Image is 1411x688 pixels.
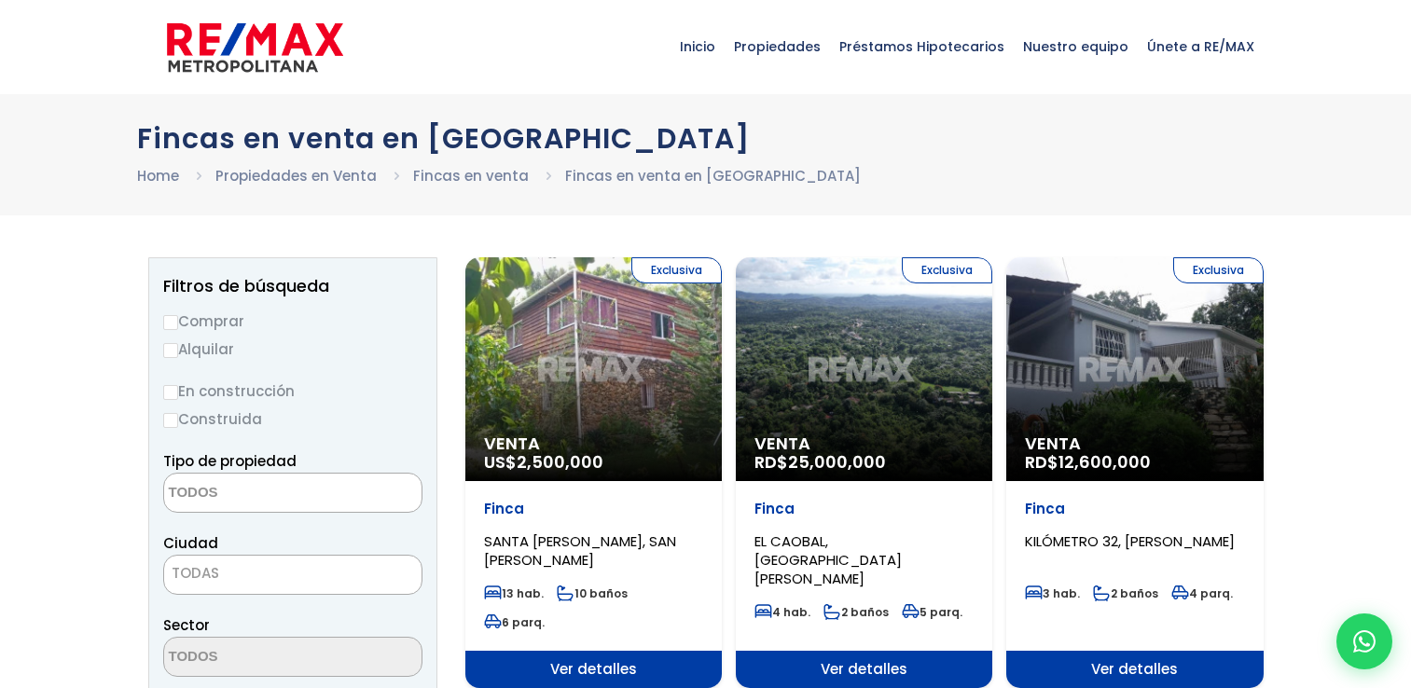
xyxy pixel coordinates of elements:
span: RD$ [754,450,886,474]
span: 4 parq. [1171,585,1233,601]
label: En construcción [163,379,422,403]
textarea: Search [164,474,345,514]
a: Exclusiva Venta US$2,500,000 Finca SANTA [PERSON_NAME], SAN [PERSON_NAME] 13 hab. 10 baños 6 parq... [465,257,722,688]
span: Nuestro equipo [1014,19,1138,75]
p: Finca [484,500,703,518]
a: Exclusiva Venta RD$25,000,000 Finca EL CAOBAL, [GEOGRAPHIC_DATA][PERSON_NAME] 4 hab. 2 baños 5 pa... [736,257,992,688]
label: Comprar [163,310,422,333]
span: EL CAOBAL, [GEOGRAPHIC_DATA][PERSON_NAME] [754,531,902,588]
span: RD$ [1025,450,1151,474]
span: KILÓMETRO 32, [PERSON_NAME] [1025,531,1235,551]
li: Fincas en venta en [GEOGRAPHIC_DATA] [565,164,861,187]
input: Construida [163,413,178,428]
span: SANTA [PERSON_NAME], SAN [PERSON_NAME] [484,531,676,570]
span: Tipo de propiedad [163,451,297,471]
span: TODAS [164,560,422,586]
span: 2 baños [823,604,889,620]
span: Ver detalles [1006,651,1263,688]
textarea: Search [164,638,345,678]
span: Sector [163,615,210,635]
span: Exclusiva [631,257,722,283]
a: Exclusiva Venta RD$12,600,000 Finca KILÓMETRO 32, [PERSON_NAME] 3 hab. 2 baños 4 parq. Ver detalles [1006,257,1263,688]
input: En construcción [163,385,178,400]
span: US$ [484,450,603,474]
span: Ver detalles [736,651,992,688]
span: 13 hab. [484,585,544,601]
a: Home [137,166,179,186]
span: 2 baños [1093,585,1158,601]
span: 4 hab. [754,604,810,620]
span: Venta [1025,434,1244,453]
span: 10 baños [557,585,628,601]
span: Ver detalles [465,651,722,688]
input: Alquilar [163,343,178,358]
span: 25,000,000 [788,450,886,474]
span: 5 parq. [902,604,962,620]
span: Únete a RE/MAX [1138,19,1264,75]
input: Comprar [163,315,178,330]
span: Exclusiva [1173,257,1264,283]
span: TODAS [172,563,219,583]
span: 6 parq. [484,614,545,630]
span: Venta [754,434,974,453]
span: Venta [484,434,703,453]
span: Préstamos Hipotecarios [830,19,1014,75]
span: 2,500,000 [517,450,603,474]
span: Propiedades [725,19,830,75]
p: Finca [754,500,974,518]
span: Ciudad [163,533,218,553]
h2: Filtros de búsqueda [163,277,422,296]
a: Propiedades en Venta [215,166,377,186]
span: TODAS [163,555,422,595]
span: Exclusiva [902,257,992,283]
span: 3 hab. [1025,585,1080,601]
span: Inicio [671,19,725,75]
span: 12,600,000 [1058,450,1151,474]
label: Alquilar [163,337,422,361]
label: Construida [163,407,422,431]
h1: Fincas en venta en [GEOGRAPHIC_DATA] [137,122,1275,155]
img: remax-metropolitana-logo [167,20,343,76]
a: Fincas en venta [413,166,529,186]
p: Finca [1025,500,1244,518]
